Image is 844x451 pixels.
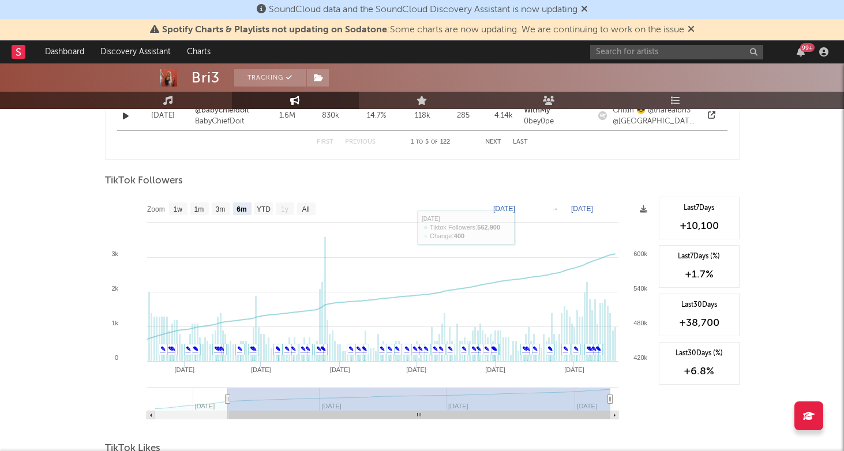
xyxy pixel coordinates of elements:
a: ✎ [237,345,242,352]
text: 1w [173,205,182,213]
a: ✎ [356,345,361,352]
a: ✎ [418,345,423,352]
a: ✎ [214,345,219,352]
a: ✎ [462,345,467,352]
a: WithMy0bey0pe [524,105,554,127]
div: 4.14k [489,110,518,122]
a: ✎ [522,345,527,352]
a: ✎ [423,345,429,352]
div: 285 [443,110,483,122]
a: ✎ [563,345,568,352]
a: ✎ [484,345,489,352]
a: ✎ [491,345,496,352]
text: YTD [256,205,270,213]
a: ✎ [591,345,597,352]
a: ✎ [193,345,198,352]
a: ✎ [305,345,310,352]
a: ✎ [395,345,400,352]
div: Bri3 [192,69,220,87]
a: ✎ [586,345,591,352]
a: ✎ [275,345,280,352]
span: Spotify Charts & Playlists not updating on Sodatone [162,25,387,35]
span: of [431,140,438,145]
text: → [552,205,558,213]
text: [DATE] [493,205,515,213]
div: Chillin 😎 @tharealbri3 @[GEOGRAPHIC_DATA] #explorepage #babychiefdoit #fypシ゚viral [613,105,696,127]
a: ✎ [160,345,166,352]
text: 6m [237,205,246,213]
text: 1k [111,320,118,326]
span: Dismiss [688,25,695,35]
div: 99 + [800,43,815,52]
a: ✎ [525,345,530,352]
a: ✎ [433,345,438,352]
a: ✎ [573,345,579,352]
text: [DATE] [564,366,584,373]
button: Next [485,139,501,145]
a: ✎ [412,345,418,352]
text: 3m [215,205,225,213]
text: 2k [111,285,118,292]
text: 480k [633,320,647,326]
div: Last 7 Days [665,203,733,213]
span: SoundCloud data and the SoundCloud Discovery Assistant is now updating [269,5,577,14]
a: Discovery Assistant [92,40,179,63]
a: ✎ [348,345,354,352]
div: +6.8 % [665,364,733,378]
input: Search for artists [590,45,763,59]
span: : Some charts are now updating. We are continuing to work on the issue [162,25,684,35]
div: BabyChiefDoit [195,116,258,127]
text: 1y [281,205,288,213]
div: 118k [408,110,437,122]
text: [DATE] [571,205,593,213]
a: ✎ [404,345,410,352]
div: Last 30 Days (%) [665,348,733,359]
div: 0bey0pe [524,116,554,127]
a: @babychiefdoit [195,105,258,116]
a: ✎ [186,345,191,352]
a: ✎ [316,345,321,352]
text: [DATE] [329,366,350,373]
text: All [302,205,309,213]
a: ✎ [532,345,538,352]
div: +38,700 [665,316,733,330]
span: Dismiss [581,5,588,14]
text: 600k [633,250,647,257]
div: Last 30 Days [665,300,733,310]
a: ✎ [320,345,325,352]
div: 830k [316,110,345,122]
a: Dashboard [37,40,92,63]
a: ✎ [284,345,290,352]
text: 3k [111,250,118,257]
div: 1.6M [264,110,310,122]
a: ✎ [168,345,173,352]
button: Tracking [234,69,306,87]
div: +1.7 % [665,268,733,281]
a: ✎ [250,345,255,352]
span: TikTok Followers [105,174,183,188]
span: to [416,140,423,145]
a: ✎ [380,345,385,352]
div: 1 5 122 [399,136,462,149]
a: ✎ [438,345,444,352]
a: ✎ [595,345,601,352]
button: First [317,139,333,145]
a: ✎ [362,345,367,352]
text: [DATE] [174,366,194,373]
button: Last [513,139,528,145]
button: Previous [345,139,376,145]
a: ✎ [547,345,553,352]
a: ✎ [291,345,296,352]
text: [DATE] [406,366,426,373]
text: 420k [633,354,647,361]
text: [DATE] [250,366,271,373]
div: +10,100 [665,219,733,233]
text: 540k [633,285,647,292]
a: ✎ [476,345,481,352]
a: ✎ [471,345,477,352]
a: ✎ [387,345,392,352]
button: 99+ [797,47,805,57]
a: ✎ [301,345,306,352]
strong: WithMy [524,107,550,114]
text: 1m [194,205,204,213]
